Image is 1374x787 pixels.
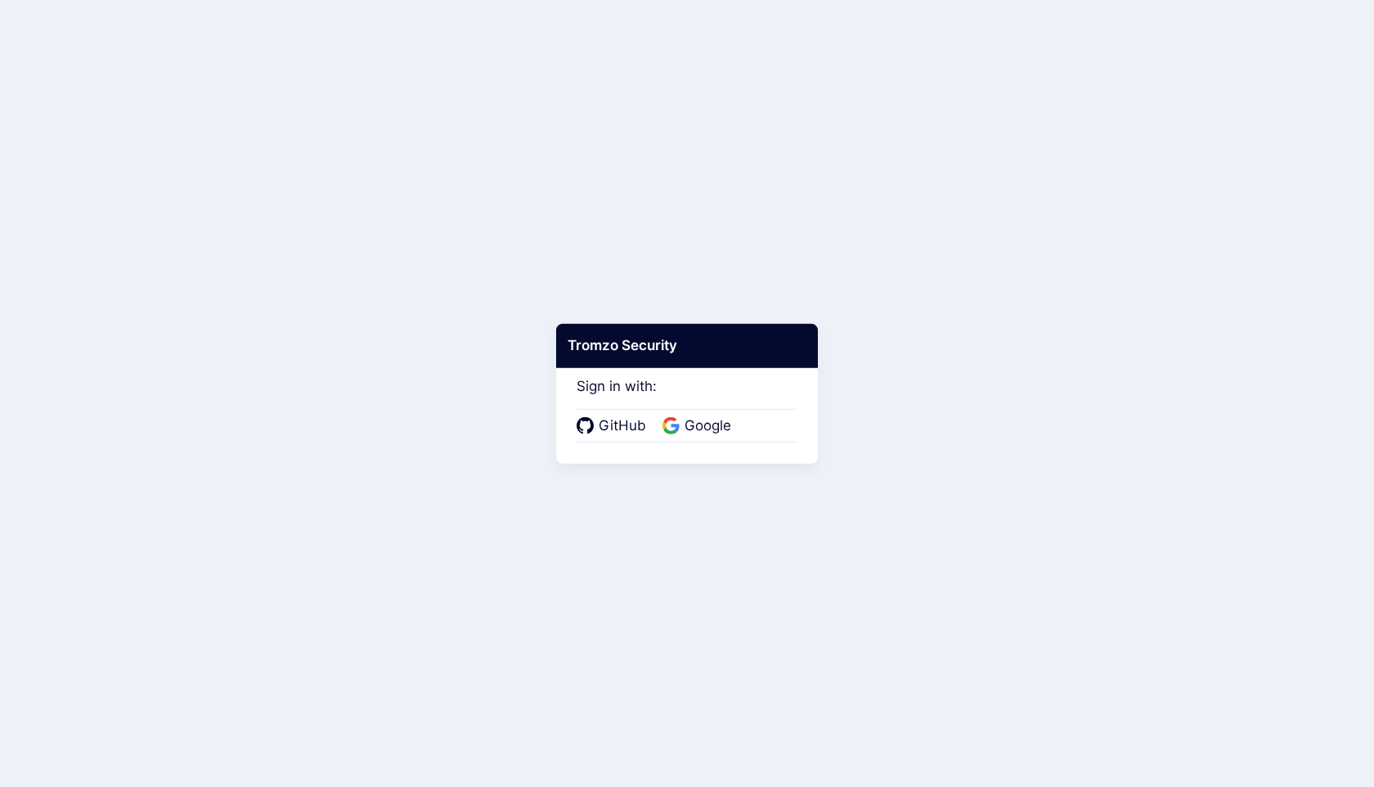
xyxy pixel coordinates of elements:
a: Google [662,416,736,437]
a: GitHub [577,416,651,437]
div: Sign in with: [577,356,797,443]
span: Google [680,416,736,437]
span: GitHub [594,416,651,437]
div: Tromzo Security [556,324,818,368]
